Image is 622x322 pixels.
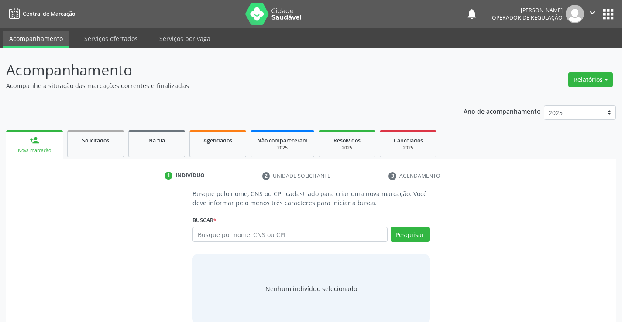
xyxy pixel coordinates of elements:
[492,7,563,14] div: [PERSON_NAME]
[30,136,39,145] div: person_add
[6,81,433,90] p: Acompanhe a situação das marcações correntes e finalizadas
[192,189,429,207] p: Busque pelo nome, CNS ou CPF cadastrado para criar uma nova marcação. Você deve informar pelo men...
[568,72,613,87] button: Relatórios
[386,145,430,151] div: 2025
[265,284,357,293] div: Nenhum indivíduo selecionado
[165,172,172,180] div: 1
[6,59,433,81] p: Acompanhamento
[192,227,387,242] input: Busque por nome, CNS ou CPF
[6,7,75,21] a: Central de Marcação
[148,137,165,144] span: Na fila
[325,145,369,151] div: 2025
[466,8,478,20] button: notifications
[492,14,563,21] span: Operador de regulação
[394,137,423,144] span: Cancelados
[78,31,144,46] a: Serviços ofertados
[333,137,361,144] span: Resolvidos
[82,137,109,144] span: Solicitados
[566,5,584,23] img: img
[3,31,69,48] a: Acompanhamento
[12,147,57,154] div: Nova marcação
[23,10,75,17] span: Central de Marcação
[257,145,308,151] div: 2025
[192,214,216,227] label: Buscar
[257,137,308,144] span: Não compareceram
[391,227,430,242] button: Pesquisar
[175,172,205,180] div: Indivíduo
[153,31,216,46] a: Serviços por vaga
[203,137,232,144] span: Agendados
[584,5,601,23] button: 
[588,8,597,17] i: 
[464,105,541,116] p: Ano de acompanhamento
[601,7,616,22] button: apps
